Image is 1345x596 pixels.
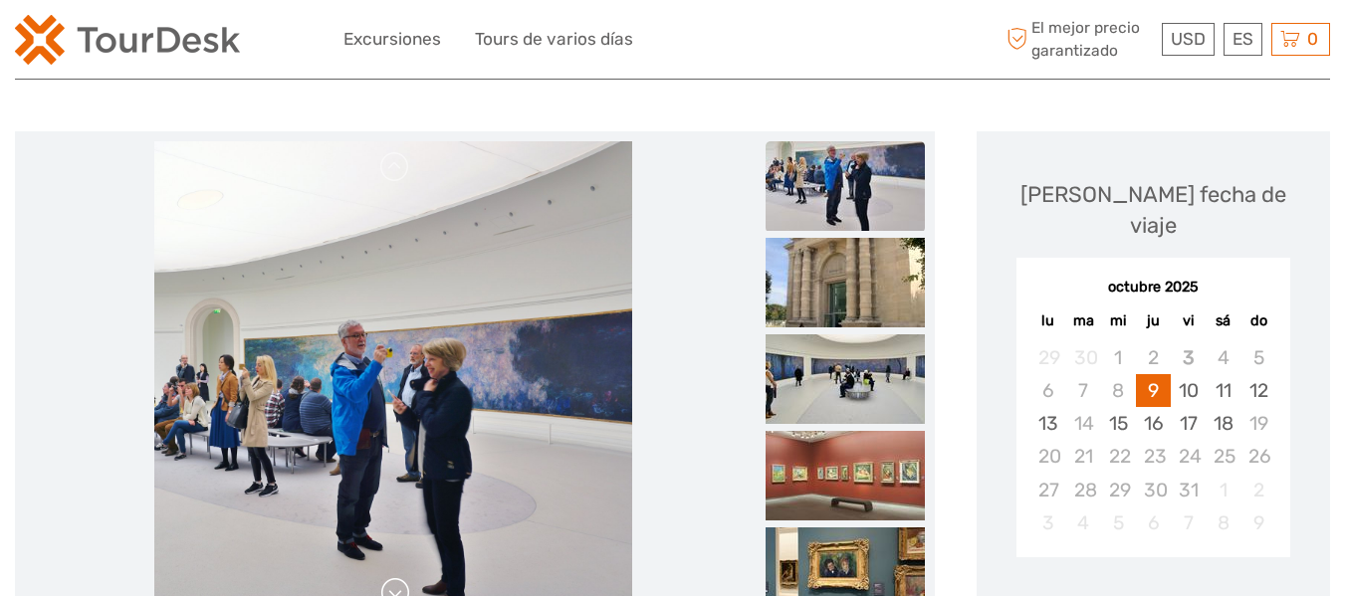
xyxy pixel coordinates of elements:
div: Choose jueves, 9 de octubre de 2025 [1136,374,1171,407]
div: Not available martes, 30 de septiembre de 2025 [1066,341,1101,374]
div: Not available lunes, 20 de octubre de 2025 [1030,440,1065,473]
div: sá [1206,307,1240,334]
div: Not available lunes, 27 de octubre de 2025 [1030,474,1065,506]
span: El mejor precio garantizado [1002,17,1157,61]
div: [PERSON_NAME] fecha de viaje [997,179,1310,242]
div: Choose viernes, 10 de octubre de 2025 [1171,374,1206,407]
p: We're away right now. Please check back later! [28,35,225,51]
div: Not available domingo, 9 de noviembre de 2025 [1240,506,1275,539]
div: Choose lunes, 13 de octubre de 2025 [1030,407,1065,440]
div: Not available domingo, 5 de octubre de 2025 [1240,341,1275,374]
div: Choose sábado, 11 de octubre de 2025 [1206,374,1240,407]
div: Not available jueves, 6 de noviembre de 2025 [1136,506,1171,539]
div: Not available lunes, 29 de septiembre de 2025 [1030,341,1065,374]
div: Choose domingo, 12 de octubre de 2025 [1240,374,1275,407]
a: Tours de varios días [475,25,633,54]
div: Choose jueves, 16 de octubre de 2025 [1136,407,1171,440]
span: 0 [1304,29,1321,49]
div: Not available viernes, 24 de octubre de 2025 [1171,440,1206,473]
div: Not available miércoles, 1 de octubre de 2025 [1101,341,1136,374]
button: Open LiveChat chat widget [229,31,253,55]
div: Not available miércoles, 8 de octubre de 2025 [1101,374,1136,407]
div: Not available jueves, 23 de octubre de 2025 [1136,440,1171,473]
div: lu [1030,307,1065,334]
img: d8954f1c29e9408cafb45477ab8f10e0_slider_thumbnail.jpg [766,334,925,424]
div: Not available viernes, 3 de octubre de 2025 [1171,341,1206,374]
img: 2254-3441b4b5-4e5f-4d00-b396-31f1d84a6ebf_logo_small.png [15,15,240,65]
div: Not available domingo, 26 de octubre de 2025 [1240,440,1275,473]
div: Not available sábado, 1 de noviembre de 2025 [1206,474,1240,506]
div: Not available martes, 7 de octubre de 2025 [1066,374,1101,407]
div: Not available martes, 14 de octubre de 2025 [1066,407,1101,440]
div: vi [1171,307,1206,334]
div: octubre 2025 [1016,278,1290,298]
div: Not available viernes, 31 de octubre de 2025 [1171,474,1206,506]
div: Not available domingo, 19 de octubre de 2025 [1240,407,1275,440]
div: Choose miércoles, 15 de octubre de 2025 [1101,407,1136,440]
div: ju [1136,307,1171,334]
img: 14cdb852e36e4a64a31d7e223d741c89_slider_thumbnail.jpg [766,141,925,231]
div: Not available lunes, 6 de octubre de 2025 [1030,374,1065,407]
div: Choose viernes, 17 de octubre de 2025 [1171,407,1206,440]
div: month 2025-10 [1022,341,1283,539]
div: Not available sábado, 8 de noviembre de 2025 [1206,506,1240,539]
img: d70ba23819874b3bb05bbde78f609b1d_slider_thumbnail.jpg [766,431,925,520]
a: Excursiones [343,25,441,54]
div: Choose sábado, 18 de octubre de 2025 [1206,407,1240,440]
div: Not available jueves, 2 de octubre de 2025 [1136,341,1171,374]
div: Not available sábado, 4 de octubre de 2025 [1206,341,1240,374]
div: Not available martes, 21 de octubre de 2025 [1066,440,1101,473]
span: USD [1171,29,1206,49]
div: do [1240,307,1275,334]
div: Not available viernes, 7 de noviembre de 2025 [1171,506,1206,539]
div: ES [1224,23,1262,56]
div: Not available martes, 4 de noviembre de 2025 [1066,506,1101,539]
div: Not available lunes, 3 de noviembre de 2025 [1030,506,1065,539]
div: mi [1101,307,1136,334]
div: Not available sábado, 25 de octubre de 2025 [1206,440,1240,473]
img: 622a98ef8edc4cf5bee39cca8ec380da_slider_thumbnail.jpg [766,238,925,327]
div: Not available martes, 28 de octubre de 2025 [1066,474,1101,506]
div: Not available miércoles, 29 de octubre de 2025 [1101,474,1136,506]
div: Not available miércoles, 5 de noviembre de 2025 [1101,506,1136,539]
div: Not available miércoles, 22 de octubre de 2025 [1101,440,1136,473]
div: ma [1066,307,1101,334]
div: Not available jueves, 30 de octubre de 2025 [1136,474,1171,506]
div: Not available domingo, 2 de noviembre de 2025 [1240,474,1275,506]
